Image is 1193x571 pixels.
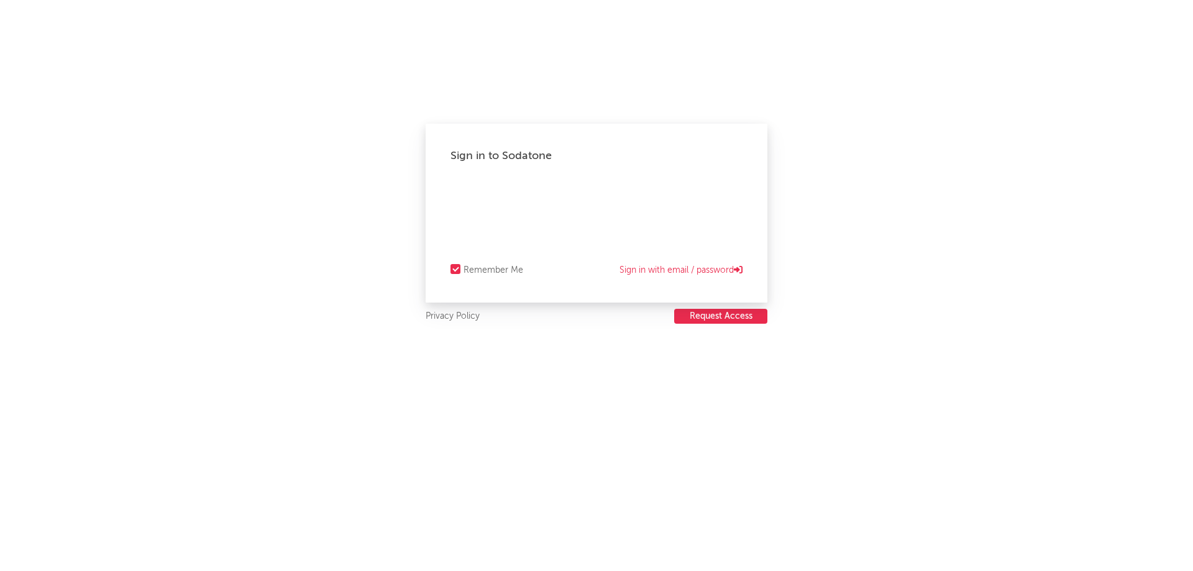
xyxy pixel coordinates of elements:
[619,263,743,278] a: Sign in with email / password
[464,263,523,278] div: Remember Me
[674,309,767,324] button: Request Access
[426,309,480,324] a: Privacy Policy
[450,148,743,163] div: Sign in to Sodatone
